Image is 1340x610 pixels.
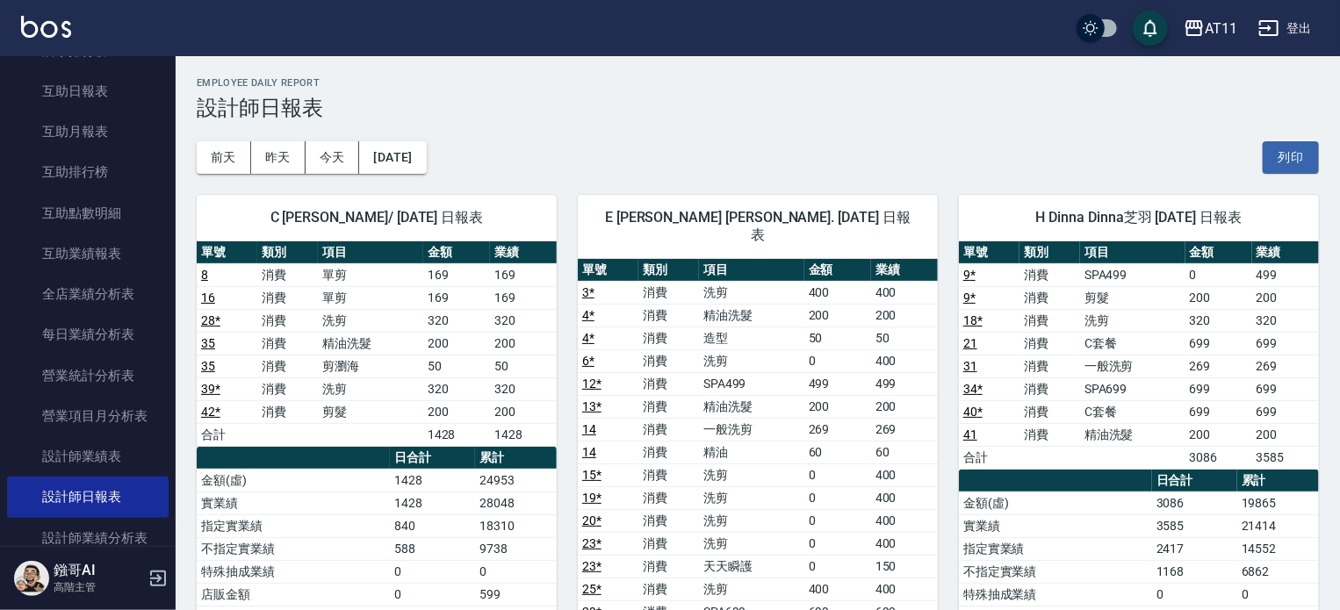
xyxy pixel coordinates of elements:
[871,532,938,555] td: 400
[475,583,557,606] td: 599
[1205,18,1237,39] div: AT11
[804,395,871,418] td: 200
[257,286,318,309] td: 消費
[638,441,699,463] td: 消費
[490,423,557,446] td: 1428
[7,233,169,274] a: 互助業績報表
[1080,400,1185,423] td: C套餐
[390,537,475,560] td: 588
[1152,537,1237,560] td: 2417
[490,355,557,377] td: 50
[582,422,596,436] a: 14
[1237,470,1319,492] th: 累計
[804,259,871,282] th: 金額
[7,355,169,396] a: 營業統計分析表
[7,71,169,111] a: 互助日報表
[1080,332,1185,355] td: C套餐
[699,418,804,441] td: 一般洗剪
[257,309,318,332] td: 消費
[1185,263,1252,286] td: 0
[578,259,638,282] th: 單號
[699,259,804,282] th: 項目
[21,16,71,38] img: Logo
[1080,286,1185,309] td: 剪髮
[638,418,699,441] td: 消費
[490,377,557,400] td: 320
[599,209,917,244] span: E [PERSON_NAME] [PERSON_NAME]. [DATE] 日報表
[1152,492,1237,514] td: 3086
[804,304,871,327] td: 200
[318,309,423,332] td: 洗剪
[475,469,557,492] td: 24953
[638,509,699,532] td: 消費
[1080,423,1185,446] td: 精油洗髮
[318,377,423,400] td: 洗剪
[959,241,1019,264] th: 單號
[318,286,423,309] td: 單剪
[257,377,318,400] td: 消費
[257,332,318,355] td: 消費
[1237,492,1319,514] td: 19865
[475,447,557,470] th: 累計
[959,241,1319,470] table: a dense table
[201,359,215,373] a: 35
[1252,355,1319,377] td: 269
[1252,446,1319,469] td: 3585
[638,486,699,509] td: 消費
[699,281,804,304] td: 洗剪
[1080,355,1185,377] td: 一般洗剪
[1152,514,1237,537] td: 3585
[390,492,475,514] td: 1428
[699,509,804,532] td: 洗剪
[638,281,699,304] td: 消費
[804,578,871,600] td: 400
[871,578,938,600] td: 400
[959,492,1152,514] td: 金額(虛)
[804,555,871,578] td: 0
[699,395,804,418] td: 精油洗髮
[804,463,871,486] td: 0
[1252,377,1319,400] td: 699
[7,314,169,355] a: 每日業績分析表
[490,332,557,355] td: 200
[699,486,804,509] td: 洗剪
[1080,377,1185,400] td: SPA699
[963,359,977,373] a: 31
[1080,309,1185,332] td: 洗剪
[699,327,804,349] td: 造型
[1019,355,1080,377] td: 消費
[201,291,215,305] a: 16
[638,463,699,486] td: 消費
[475,560,557,583] td: 0
[359,141,426,174] button: [DATE]
[804,486,871,509] td: 0
[423,309,490,332] td: 320
[1252,309,1319,332] td: 320
[1185,309,1252,332] td: 320
[7,396,169,436] a: 營業項目月分析表
[7,193,169,233] a: 互助點數明細
[423,286,490,309] td: 169
[871,372,938,395] td: 499
[638,532,699,555] td: 消費
[1237,560,1319,583] td: 6862
[804,372,871,395] td: 499
[1019,309,1080,332] td: 消費
[963,336,977,350] a: 21
[475,537,557,560] td: 9738
[197,537,390,560] td: 不指定實業績
[699,463,804,486] td: 洗剪
[1019,332,1080,355] td: 消費
[1133,11,1168,46] button: save
[1185,423,1252,446] td: 200
[423,400,490,423] td: 200
[1237,583,1319,606] td: 0
[1019,263,1080,286] td: 消費
[197,423,257,446] td: 合計
[959,537,1152,560] td: 指定實業績
[423,241,490,264] th: 金額
[871,509,938,532] td: 400
[959,446,1019,469] td: 合計
[638,395,699,418] td: 消費
[1251,12,1319,45] button: 登出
